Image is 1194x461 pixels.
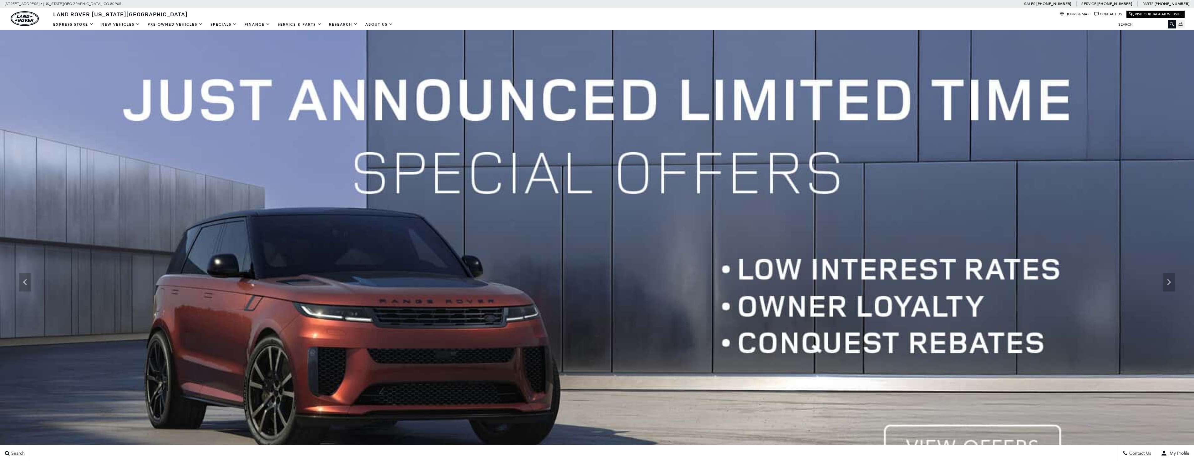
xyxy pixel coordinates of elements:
[1167,451,1189,456] span: My Profile
[325,19,362,30] a: Research
[1094,12,1122,17] a: Contact Us
[1114,21,1176,28] input: Search
[5,2,121,6] a: [STREET_ADDRESS] • [US_STATE][GEOGRAPHIC_DATA], CO 80905
[53,10,188,18] span: Land Rover [US_STATE][GEOGRAPHIC_DATA]
[144,19,207,30] a: Pre-Owned Vehicles
[1155,1,1189,6] a: [PHONE_NUMBER]
[1024,2,1035,6] span: Sales
[1156,445,1194,461] button: user-profile-menu
[49,19,397,30] nav: Main Navigation
[1142,2,1154,6] span: Parts
[1097,1,1132,6] a: [PHONE_NUMBER]
[241,19,274,30] a: Finance
[49,10,191,18] a: Land Rover [US_STATE][GEOGRAPHIC_DATA]
[362,19,397,30] a: About Us
[207,19,241,30] a: Specials
[274,19,325,30] a: Service & Parts
[1129,12,1182,17] a: Visit Our Jaguar Website
[49,19,98,30] a: EXPRESS STORE
[11,11,39,26] img: Land Rover
[11,11,39,26] a: land-rover
[1128,451,1151,456] span: Contact Us
[10,451,25,456] span: Search
[1036,1,1071,6] a: [PHONE_NUMBER]
[1081,2,1096,6] span: Service
[98,19,144,30] a: New Vehicles
[1060,12,1090,17] a: Hours & Map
